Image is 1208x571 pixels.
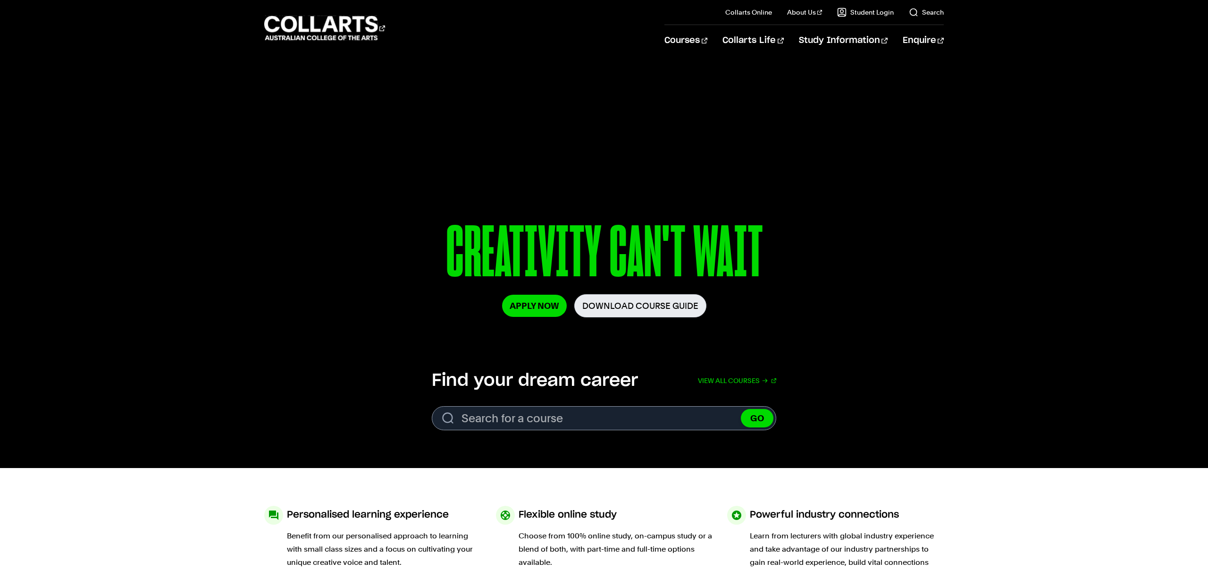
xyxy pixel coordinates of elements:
p: Choose from 100% online study, on-campus study or a blend of both, with part-time and full-time o... [519,529,713,569]
a: Download Course Guide [574,294,706,317]
h2: Find your dream career [432,370,638,391]
div: Go to homepage [264,15,385,42]
a: Study Information [799,25,888,56]
form: Search [432,406,776,430]
a: Apply Now [502,295,567,317]
a: Enquire [903,25,944,56]
a: Collarts Life [722,25,783,56]
button: GO [741,409,773,427]
a: Search [909,8,944,17]
h3: Flexible online study [519,506,617,524]
h3: Personalised learning experience [287,506,449,524]
h3: Powerful industry connections [750,506,899,524]
p: Benefit from our personalised approach to learning with small class sizes and a focus on cultivat... [287,529,481,569]
a: View all courses [698,370,776,391]
a: Courses [664,25,707,56]
a: Student Login [837,8,894,17]
a: About Us [787,8,822,17]
p: CREATIVITY CAN'T WAIT [367,216,841,294]
input: Search for a course [432,406,776,430]
a: Collarts Online [725,8,772,17]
